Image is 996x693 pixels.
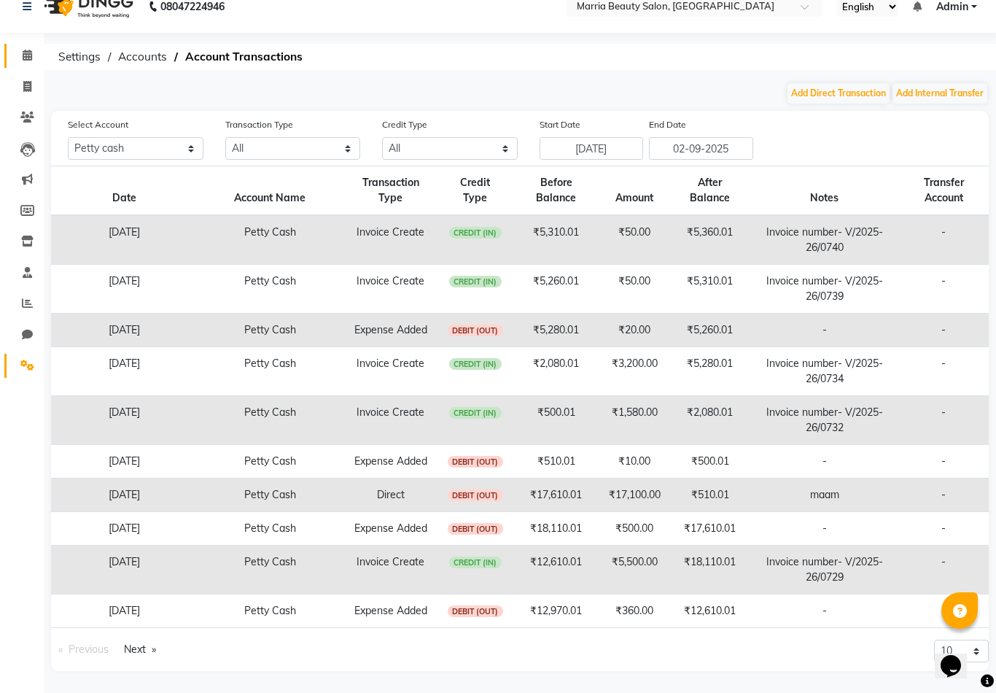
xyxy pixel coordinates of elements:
[540,137,644,160] input: Start Date
[669,546,751,595] td: ₹18,110.01
[750,479,898,512] td: maam
[68,118,128,131] label: Select Account
[197,396,343,445] td: Petty Cash
[600,396,669,445] td: ₹1,580.00
[513,512,600,546] td: ₹18,110.01
[669,396,751,445] td: ₹2,080.01
[600,479,669,512] td: ₹17,100.00
[51,314,197,347] td: [DATE]
[51,445,197,479] td: [DATE]
[898,445,989,479] td: -
[669,479,751,512] td: ₹510.01
[448,523,503,535] span: DEBIT (OUT)
[750,546,898,595] td: Invoice number- V/2025-26/0729
[935,635,981,678] iframe: chat widget
[513,396,600,445] td: ₹500.01
[898,479,989,512] td: -
[600,445,669,479] td: ₹10.00
[51,512,197,546] td: [DATE]
[51,640,509,659] nav: Pagination
[513,166,600,216] th: Before Balance
[750,347,898,396] td: Invoice number- V/2025-26/0734
[750,512,898,546] td: -
[449,276,502,287] span: CREDIT (IN)
[197,215,343,265] td: Petty Cash
[787,83,890,104] button: Add Direct Transaction
[197,166,343,216] th: Account Name
[898,215,989,265] td: -
[600,314,669,347] td: ₹20.00
[750,215,898,265] td: Invoice number- V/2025-26/0740
[669,512,751,546] td: ₹17,610.01
[898,512,989,546] td: -
[898,347,989,396] td: -
[343,479,438,512] td: Direct
[750,166,898,216] th: Notes
[51,215,197,265] td: [DATE]
[197,265,343,314] td: Petty Cash
[178,44,310,70] span: Account Transactions
[649,118,686,131] label: End Date
[600,215,669,265] td: ₹50.00
[892,83,987,104] button: Add Internal Transfer
[513,479,600,512] td: ₹17,610.01
[69,643,109,656] span: Previous
[51,546,197,595] td: [DATE]
[600,512,669,546] td: ₹500.00
[669,595,751,628] td: ₹12,610.01
[449,407,502,419] span: CREDIT (IN)
[382,118,427,131] label: Credit Type
[197,546,343,595] td: Petty Cash
[669,445,751,479] td: ₹500.01
[449,557,502,568] span: CREDIT (IN)
[898,595,989,628] td: -
[898,546,989,595] td: -
[449,358,502,370] span: CREDIT (IN)
[600,166,669,216] th: Amount
[51,479,197,512] td: [DATE]
[111,44,174,70] span: Accounts
[649,137,753,160] input: End Date
[343,166,438,216] th: Transaction Type
[343,445,438,479] td: Expense Added
[669,265,751,314] td: ₹5,310.01
[600,546,669,595] td: ₹5,500.00
[448,325,503,336] span: DEBIT (OUT)
[750,265,898,314] td: Invoice number- V/2025-26/0739
[669,347,751,396] td: ₹5,280.01
[448,456,503,468] span: DEBIT (OUT)
[197,314,343,347] td: Petty Cash
[898,166,989,216] th: Transfer Account
[225,118,293,131] label: Transaction Type
[51,396,197,445] td: [DATE]
[51,595,197,628] td: [DATE]
[51,44,108,70] span: Settings
[540,118,580,131] label: Start Date
[197,479,343,512] td: Petty Cash
[117,640,163,659] a: Next
[448,605,503,617] span: DEBIT (OUT)
[513,215,600,265] td: ₹5,310.01
[438,166,512,216] th: Credit Type
[898,314,989,347] td: -
[513,546,600,595] td: ₹12,610.01
[343,215,438,265] td: Invoice Create
[600,347,669,396] td: ₹3,200.00
[197,445,343,479] td: Petty Cash
[51,347,197,396] td: [DATE]
[669,314,751,347] td: ₹5,260.01
[197,347,343,396] td: Petty Cash
[600,265,669,314] td: ₹50.00
[343,595,438,628] td: Expense Added
[669,166,751,216] th: After Balance
[898,265,989,314] td: -
[513,314,600,347] td: ₹5,280.01
[750,396,898,445] td: Invoice number- V/2025-26/0732
[449,227,502,239] span: CREDIT (IN)
[750,595,898,628] td: -
[513,265,600,314] td: ₹5,260.01
[51,166,197,216] th: Date
[513,445,600,479] td: ₹510.01
[197,512,343,546] td: Petty Cash
[343,347,438,396] td: Invoice Create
